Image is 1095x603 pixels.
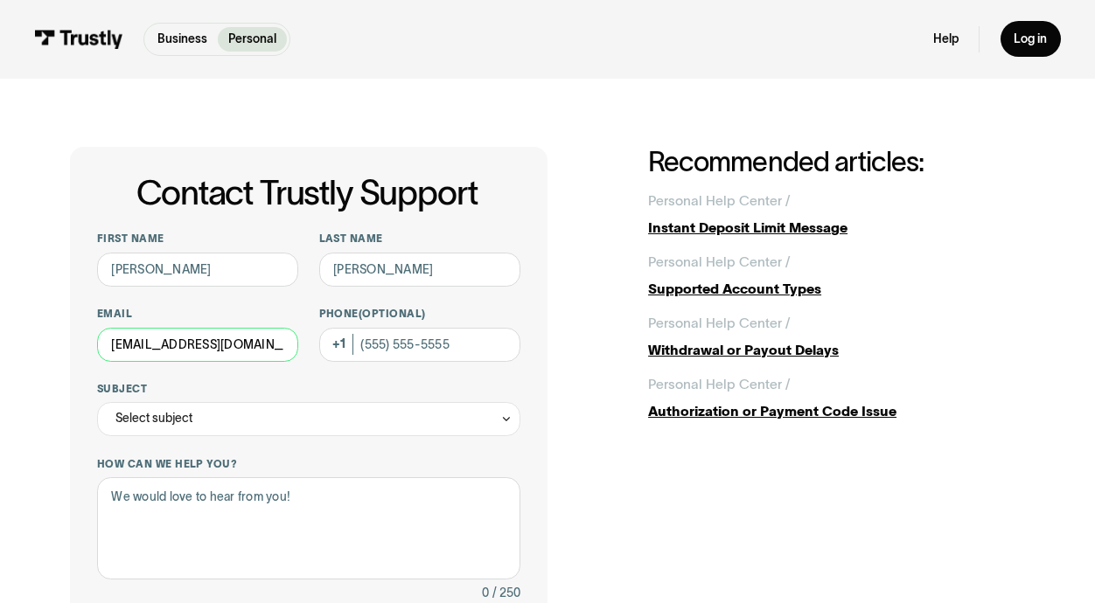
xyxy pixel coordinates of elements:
div: 0 [482,583,489,603]
label: Phone [319,307,520,321]
p: Personal [228,31,276,48]
a: Help [933,31,959,47]
div: Select subject [115,408,192,428]
img: Trustly Logo [34,30,122,48]
div: Personal Help Center / [648,313,790,333]
label: First name [97,232,298,246]
label: Subject [97,382,520,396]
div: Personal Help Center / [648,252,790,272]
label: How can we help you? [97,457,520,471]
input: (555) 555-5555 [319,328,520,362]
h2: Recommended articles: [648,147,1025,177]
a: Personal Help Center /Instant Deposit Limit Message [648,191,1025,239]
a: Business [148,27,218,52]
div: Personal Help Center / [648,374,790,394]
a: Log in [1001,21,1061,57]
div: Select subject [97,402,520,436]
div: Authorization or Payment Code Issue [648,401,1025,421]
input: Alex [97,253,298,287]
a: Personal Help Center /Authorization or Payment Code Issue [648,374,1025,422]
div: Withdrawal or Payout Delays [648,340,1025,360]
p: Business [157,31,207,48]
input: Howard [319,253,520,287]
div: Instant Deposit Limit Message [648,218,1025,238]
label: Email [97,307,298,321]
h1: Contact Trustly Support [94,174,520,211]
label: Last name [319,232,520,246]
input: alex@mail.com [97,328,298,362]
a: Personal Help Center /Withdrawal or Payout Delays [648,313,1025,361]
div: Personal Help Center / [648,191,790,211]
div: Supported Account Types [648,279,1025,299]
a: Personal Help Center /Supported Account Types [648,252,1025,300]
span: (Optional) [359,308,426,319]
a: Personal [218,27,286,52]
div: / 250 [492,583,520,603]
div: Log in [1014,31,1047,47]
